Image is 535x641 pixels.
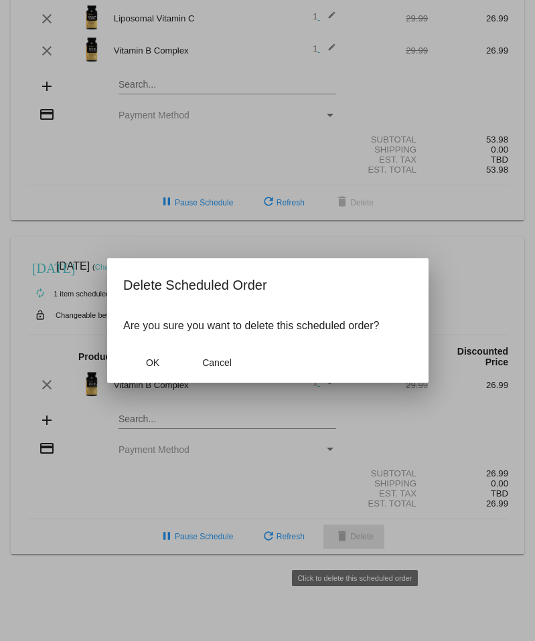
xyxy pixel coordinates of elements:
[123,351,182,375] button: Close dialog
[145,357,159,368] span: OK
[187,351,246,375] button: Close dialog
[202,357,232,368] span: Cancel
[123,320,412,332] p: Are you sure you want to delete this scheduled order?
[123,274,412,296] h2: Delete Scheduled Order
